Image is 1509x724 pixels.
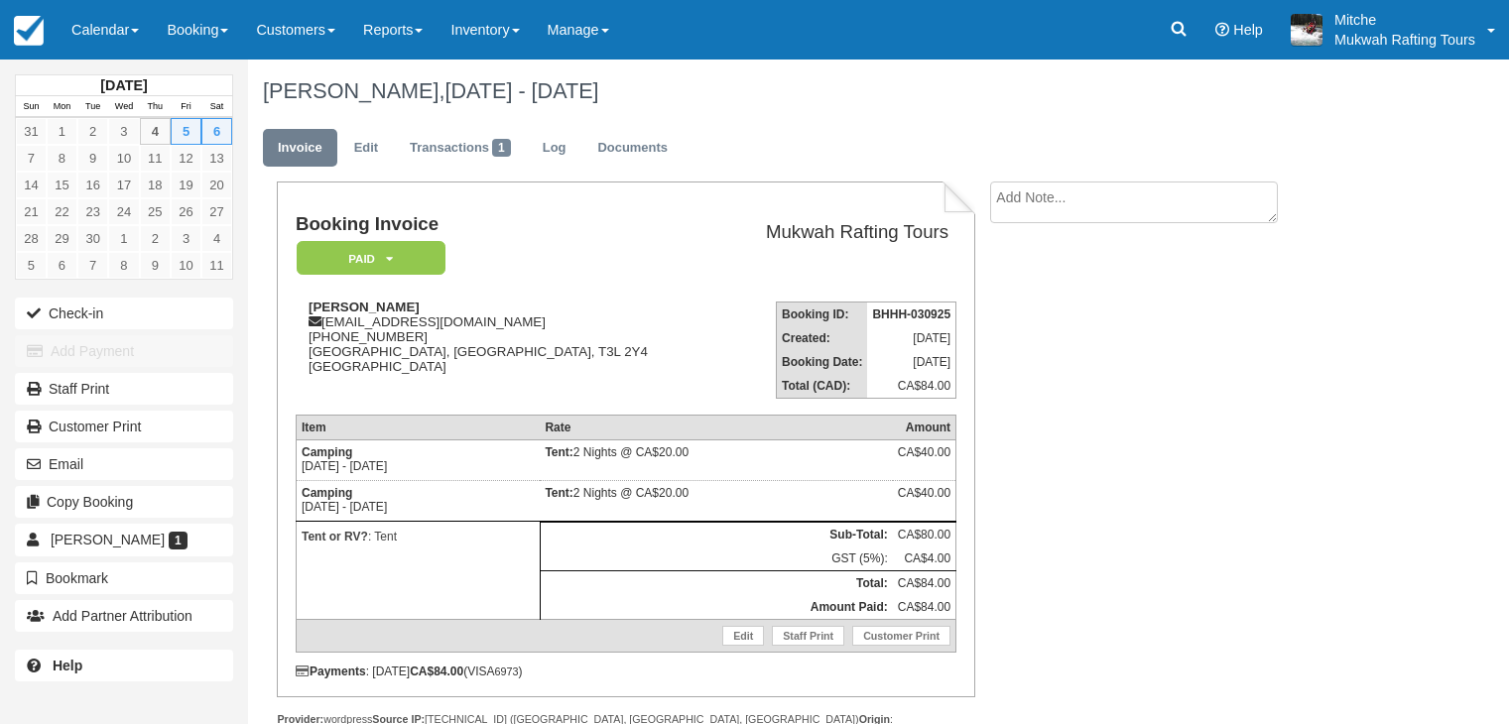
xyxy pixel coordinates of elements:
[47,172,77,198] a: 15
[77,145,108,172] a: 9
[140,118,171,145] a: 4
[77,225,108,252] a: 30
[296,300,718,399] div: [EMAIL_ADDRESS][DOMAIN_NAME] [PHONE_NUMBER] [GEOGRAPHIC_DATA], [GEOGRAPHIC_DATA], T3L 2Y4 [GEOGRA...
[15,600,233,632] button: Add Partner Attribution
[201,118,232,145] a: 6
[15,448,233,480] button: Email
[108,145,139,172] a: 10
[296,664,366,678] strong: Payments
[77,252,108,279] a: 7
[540,523,892,547] th: Sub-Total:
[140,172,171,198] a: 18
[108,118,139,145] a: 3
[140,145,171,172] a: 11
[263,129,337,168] a: Invoice
[201,198,232,225] a: 27
[540,416,892,440] th: Rate
[726,222,948,243] h2: Mukwah Rafting Tours
[296,664,956,678] div: : [DATE] (VISA )
[140,96,171,118] th: Thu
[140,252,171,279] a: 9
[100,77,147,93] strong: [DATE]
[545,486,572,500] strong: Tent
[296,481,540,522] td: [DATE] - [DATE]
[47,252,77,279] a: 6
[777,350,868,374] th: Booking Date:
[16,145,47,172] a: 7
[201,96,232,118] th: Sat
[47,225,77,252] a: 29
[777,374,868,399] th: Total (CAD):
[777,326,868,350] th: Created:
[444,78,598,103] span: [DATE] - [DATE]
[108,96,139,118] th: Wed
[722,626,764,646] a: Edit
[108,172,139,198] a: 17
[302,527,535,546] p: : Tent
[16,96,47,118] th: Sun
[77,172,108,198] a: 16
[395,129,526,168] a: Transactions1
[339,129,393,168] a: Edit
[140,225,171,252] a: 2
[302,486,352,500] strong: Camping
[15,373,233,405] a: Staff Print
[15,562,233,594] button: Bookmark
[77,198,108,225] a: 23
[201,172,232,198] a: 20
[893,571,956,596] td: CA$84.00
[16,198,47,225] a: 21
[169,532,188,549] span: 1
[201,225,232,252] a: 4
[296,440,540,481] td: [DATE] - [DATE]
[15,335,233,367] button: Add Payment
[77,118,108,145] a: 2
[16,172,47,198] a: 14
[302,530,368,543] strong: Tent or RV?
[540,595,892,620] th: Amount Paid:
[47,118,77,145] a: 1
[867,350,955,374] td: [DATE]
[867,374,955,399] td: CA$84.00
[171,225,201,252] a: 3
[772,626,844,646] a: Staff Print
[171,198,201,225] a: 26
[540,546,892,571] td: GST (5%):
[171,145,201,172] a: 12
[1215,23,1229,37] i: Help
[47,198,77,225] a: 22
[898,486,950,516] div: CA$40.00
[108,198,139,225] a: 24
[852,626,950,646] a: Customer Print
[296,240,439,277] a: Paid
[1233,22,1263,38] span: Help
[492,139,511,157] span: 1
[872,307,950,321] strong: BHHH-030925
[528,129,581,168] a: Log
[171,96,201,118] th: Fri
[540,440,892,481] td: 2 Nights @ CA$20.00
[53,658,82,673] b: Help
[296,416,540,440] th: Item
[51,532,165,547] span: [PERSON_NAME]
[898,445,950,475] div: CA$40.00
[777,302,868,327] th: Booking ID:
[893,523,956,547] td: CA$80.00
[108,225,139,252] a: 1
[893,416,956,440] th: Amount
[201,252,232,279] a: 11
[14,16,44,46] img: checkfront-main-nav-mini-logo.png
[297,241,445,276] em: Paid
[540,571,892,596] th: Total:
[1334,10,1475,30] p: Mitche
[16,252,47,279] a: 5
[15,650,233,681] a: Help
[263,79,1365,103] h1: [PERSON_NAME],
[1334,30,1475,50] p: Mukwah Rafting Tours
[171,252,201,279] a: 10
[540,481,892,522] td: 2 Nights @ CA$20.00
[201,145,232,172] a: 13
[140,198,171,225] a: 25
[893,546,956,571] td: CA$4.00
[15,486,233,518] button: Copy Booking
